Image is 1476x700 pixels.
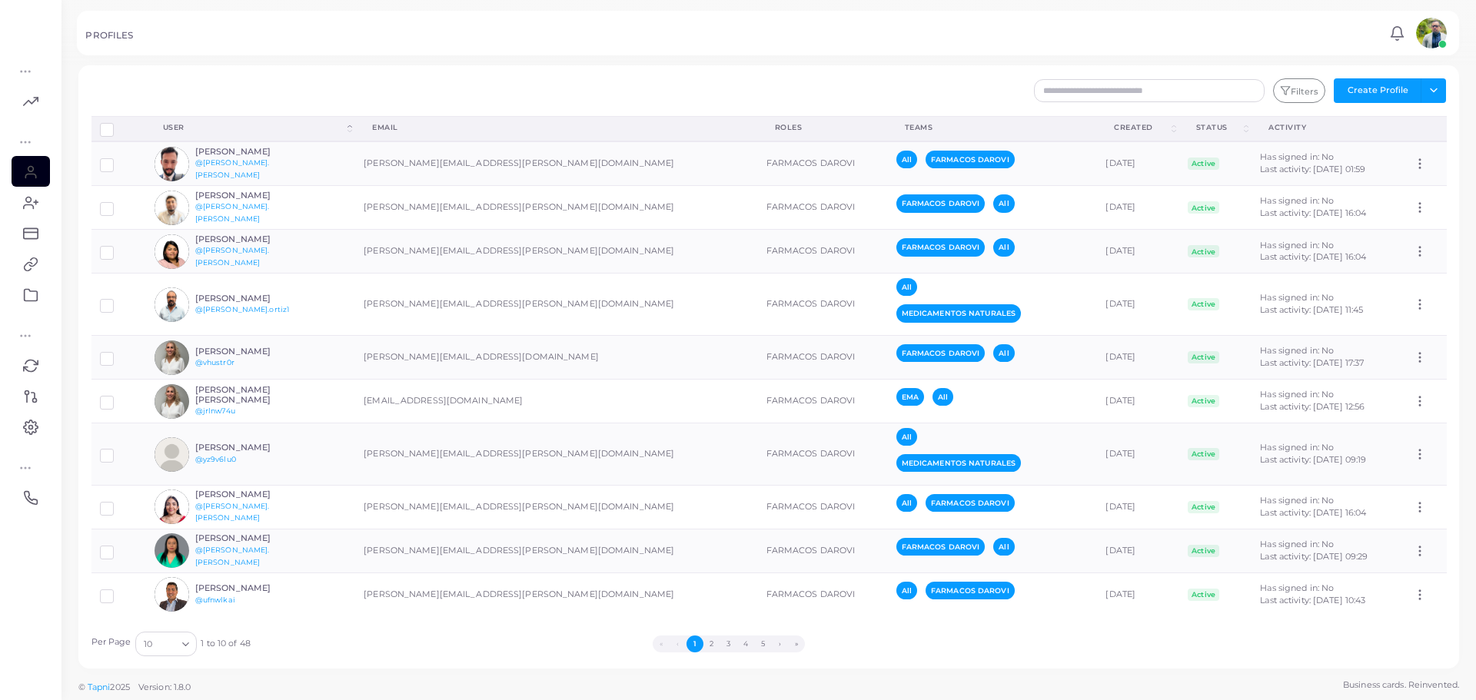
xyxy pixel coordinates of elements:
span: 1 to 10 of 48 [201,638,250,650]
span: Last activity: [DATE] 10:43 [1260,595,1365,605]
div: Roles [775,122,871,133]
h6: [PERSON_NAME] [195,234,308,244]
span: Active [1188,201,1220,214]
span: Active [1188,545,1220,557]
span: All [993,344,1014,362]
span: All [896,428,917,446]
button: Create Profile [1334,78,1421,103]
td: [EMAIL_ADDRESS][DOMAIN_NAME] [355,380,757,423]
a: Analytics [12,85,50,116]
img: avatar [155,533,189,568]
button: Go to page 2 [703,635,720,652]
th: Action [1405,116,1446,141]
button: Go to page 5 [754,635,771,652]
td: FARMACOS DAROVI [758,380,888,423]
div: Created [1114,122,1168,133]
span: Has signed in: No [1260,495,1334,506]
td: [PERSON_NAME][EMAIL_ADDRESS][PERSON_NAME][DOMAIN_NAME] [355,230,757,274]
a: Schedule a Call [12,482,50,513]
span: Has signed in: No [1260,582,1334,593]
img: avatar [155,577,189,612]
h5: PROFILES [85,30,133,41]
span: All [993,538,1014,556]
span: Last activity: [DATE] 16:04 [1260,207,1366,218]
span: FARMACOS DAROVI [926,494,1015,512]
td: FARMACOS DAROVI [758,274,888,336]
a: @[PERSON_NAME].[PERSON_NAME] [195,246,270,267]
img: avatar [155,287,189,322]
span: © [78,681,191,694]
a: @[PERSON_NAME].ortiz1 [195,305,289,314]
span: FARMACOS DAROVI [926,151,1015,168]
a: avatar [1411,18,1451,48]
span: Active [1188,351,1220,363]
a: @ufnwlkai [195,595,235,604]
img: avatar [155,147,189,181]
span: Last activity: [DATE] 09:19 [1260,454,1366,465]
a: @[PERSON_NAME].[PERSON_NAME] [195,158,270,179]
span: Active [1188,448,1220,460]
td: [PERSON_NAME][EMAIL_ADDRESS][DOMAIN_NAME] [355,336,757,380]
span: Active [1188,298,1220,310]
a: @yz9v6lu0 [195,455,236,463]
span: Business cards. Reinvented. [1343,678,1459,692]
th: Row-selection [91,116,146,141]
a: @[PERSON_NAME].[PERSON_NAME] [195,202,270,223]
span: All [993,194,1014,212]
td: [DATE] [1097,423,1178,486]
td: [PERSON_NAME][EMAIL_ADDRESS][PERSON_NAME][DOMAIN_NAME] [355,274,757,336]
span: FARMACOS DAROVI [926,582,1015,599]
span: Last activity: [DATE] 11:45 [1260,304,1363,315]
td: FARMACOS DAROVI [758,230,888,274]
h6: [PERSON_NAME] [195,191,308,201]
img: avatar [155,489,189,524]
span: Last activity: [DATE] 12:56 [1260,401,1365,412]
td: [DATE] [1097,485,1178,529]
td: [PERSON_NAME][EMAIL_ADDRESS][PERSON_NAME][DOMAIN_NAME] [355,141,757,186]
span: Active [1188,589,1220,601]
a: @vhustr0r [195,358,234,367]
h6: [PERSON_NAME] [195,583,308,593]
h6: [PERSON_NAME] [195,489,308,499]
span: Has signed in: No [1260,151,1334,162]
button: Filters [1273,78,1325,103]
td: [DATE] [1097,186,1178,230]
td: FARMACOS DAROVI [758,423,888,486]
button: Go to page 1 [686,635,703,652]
td: FARMACOS DAROVI [758,141,888,186]
span: All [993,238,1014,256]
td: FARMACOS DAROVI [758,529,888,572]
a: Links [12,248,50,279]
div: Email [372,122,740,133]
div: Status [1196,122,1242,133]
span: All [896,278,917,296]
a: Tapni [88,682,111,692]
span: All [896,582,917,599]
a: Integrations [12,380,50,411]
td: [PERSON_NAME][EMAIL_ADDRESS][PERSON_NAME][DOMAIN_NAME] [355,423,757,486]
a: Products [12,217,50,248]
span: Last activity: [DATE] 01:59 [1260,164,1365,174]
a: @[PERSON_NAME].[PERSON_NAME] [195,502,270,523]
span: All [896,494,917,512]
span: 10 [144,636,152,652]
a: @[PERSON_NAME].[PERSON_NAME] [195,546,270,566]
div: User [163,122,345,133]
img: avatar [155,437,189,472]
span: Active [1188,158,1220,170]
td: [PERSON_NAME][EMAIL_ADDRESS][PERSON_NAME][DOMAIN_NAME] [355,186,757,230]
span: EMA [896,388,924,406]
span: 2025 [110,681,129,694]
td: FARMACOS DAROVI [758,336,888,380]
div: Teams [905,122,1081,133]
div: activity [1268,122,1388,133]
span: Active [1188,245,1220,257]
td: [DATE] [1097,572,1178,616]
button: Go to page 4 [737,635,754,652]
input: Search for option [154,635,176,652]
span: Active [1188,501,1220,513]
h6: [PERSON_NAME] [195,443,308,453]
td: [PERSON_NAME][EMAIL_ADDRESS][PERSON_NAME][DOMAIN_NAME] [355,485,757,529]
span: Has signed in: No [1260,539,1334,549]
span: FARMACOS DAROVI [896,238,986,256]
